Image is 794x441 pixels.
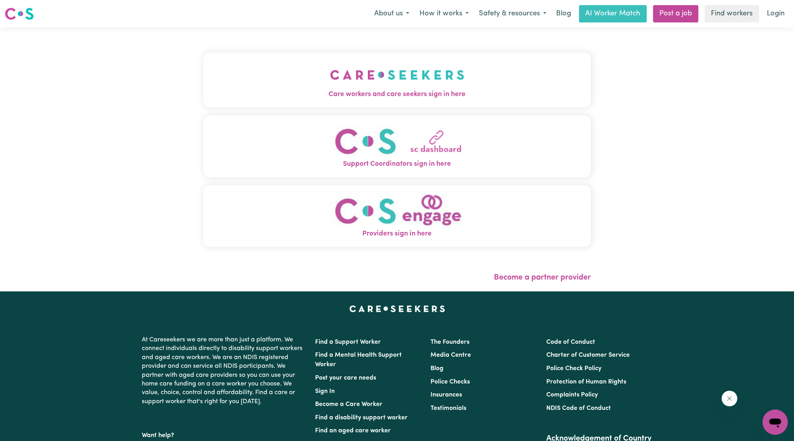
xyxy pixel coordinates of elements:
[762,5,789,22] a: Login
[579,5,647,22] a: AI Worker Match
[315,428,391,434] a: Find an aged care worker
[474,6,551,22] button: Safety & resources
[142,428,306,440] p: Want help?
[546,392,598,398] a: Complaints Policy
[203,115,591,177] button: Support Coordinators sign in here
[494,274,591,282] a: Become a partner provider
[315,339,381,345] a: Find a Support Worker
[203,52,591,107] button: Care workers and care seekers sign in here
[430,405,466,411] a: Testimonials
[315,375,376,381] a: Post your care needs
[369,6,414,22] button: About us
[315,415,408,421] a: Find a disability support worker
[546,339,595,345] a: Code of Conduct
[5,6,48,12] span: Need any help?
[653,5,698,22] a: Post a job
[722,391,737,406] iframe: Close message
[546,365,601,372] a: Police Check Policy
[546,352,630,358] a: Charter of Customer Service
[203,229,591,239] span: Providers sign in here
[430,339,469,345] a: The Founders
[430,365,443,372] a: Blog
[762,409,788,435] iframe: Button to launch messaging window
[5,5,34,23] a: Careseekers logo
[551,5,576,22] a: Blog
[430,392,462,398] a: Insurances
[142,332,306,409] p: At Careseekers we are more than just a platform. We connect individuals directly to disability su...
[349,306,445,312] a: Careseekers home page
[430,352,471,358] a: Media Centre
[430,379,470,385] a: Police Checks
[546,405,611,411] a: NDIS Code of Conduct
[5,7,34,21] img: Careseekers logo
[414,6,474,22] button: How it works
[315,352,402,368] a: Find a Mental Health Support Worker
[203,159,591,169] span: Support Coordinators sign in here
[705,5,759,22] a: Find workers
[203,185,591,247] button: Providers sign in here
[203,89,591,100] span: Care workers and care seekers sign in here
[315,401,382,408] a: Become a Care Worker
[546,379,626,385] a: Protection of Human Rights
[315,388,335,395] a: Sign In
